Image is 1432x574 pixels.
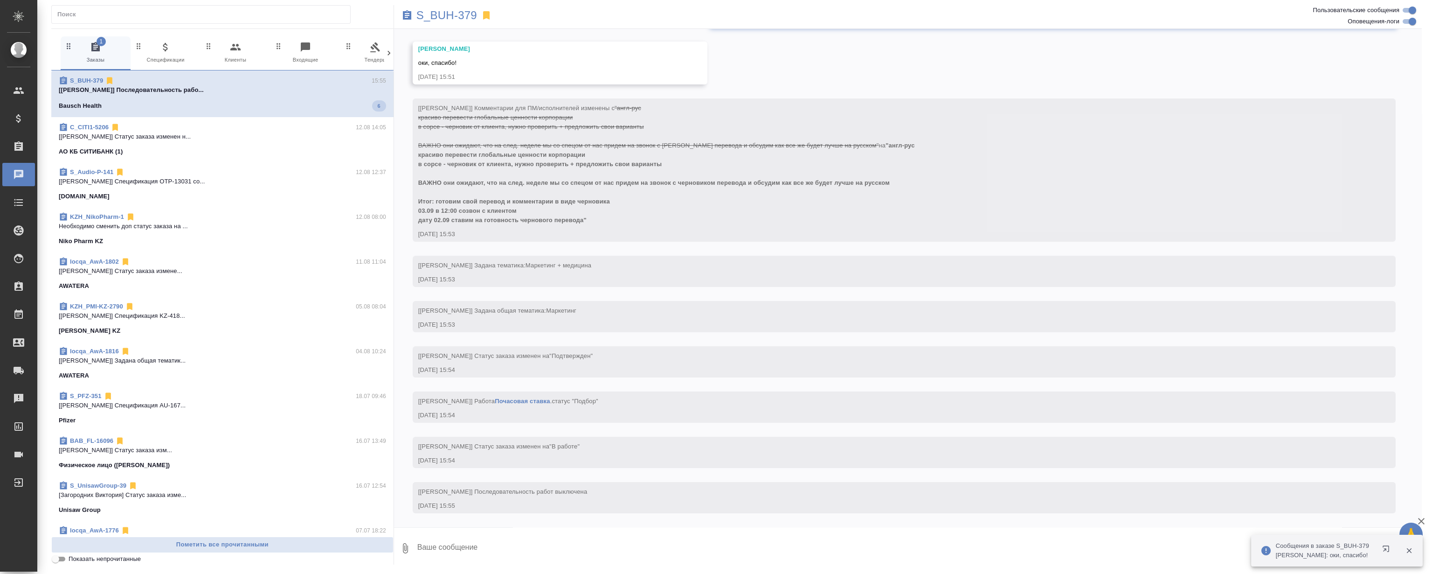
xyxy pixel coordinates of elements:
[59,147,123,156] p: АО КБ СИТИБАНК (1)
[274,42,283,50] svg: Зажми и перетащи, чтобы поменять порядок вкладок
[128,481,138,490] svg: Отписаться
[111,123,120,132] svg: Отписаться
[70,258,119,265] a: locqa_AwA-1802
[105,76,114,85] svg: Отписаться
[59,132,386,141] p: [[PERSON_NAME]] Статус заказа изменен н...
[344,42,353,50] svg: Зажми и перетащи, чтобы поменять порядок вкладок
[356,257,386,266] p: 11.08 11:04
[59,192,110,201] p: [DOMAIN_NAME]
[418,307,576,314] span: [[PERSON_NAME]] Задана общая тематика:
[70,527,119,534] a: locqa_AwA-1776
[1276,541,1369,551] p: Сообщения в заказе S_BUH-379
[121,257,130,266] svg: Отписаться
[549,352,593,359] span: "Подтвержден"
[418,398,598,405] span: [[PERSON_NAME]] Работа .
[418,488,588,495] span: [[PERSON_NAME]] Последовательность работ выключена
[356,436,386,446] p: 16.07 13:49
[51,296,394,341] div: KZH_PMI-KZ-279005.08 08:04[[PERSON_NAME]] Спецификация KZ-418...[PERSON_NAME] KZ
[126,212,135,222] svg: Отписаться
[115,436,125,446] svg: Отписаться
[418,230,1363,239] div: [DATE] 15:53
[418,44,675,54] div: [PERSON_NAME]
[418,365,1363,375] div: [DATE] 15:54
[418,142,915,224] span: "англ-рус красиво перевести глобальные ценности корпорации в сорсе - черновик от клиента, нужно п...
[549,443,580,450] span: "В работе"
[59,101,102,111] p: Bausch Health
[204,42,213,50] svg: Зажми и перетащи, чтобы поменять порядок вкладок
[356,481,386,490] p: 16.07 12:54
[51,162,394,207] div: S_Audio-P-14112.08 12:37[[PERSON_NAME]] Спецификация OTP-13031 со...[DOMAIN_NAME]
[274,42,337,64] span: Входящие
[59,535,386,545] p: [[PERSON_NAME]] Статус заказа измене...
[51,537,394,553] button: Пометить все прочитанными
[526,262,591,269] span: Маркетинг + медицина
[51,207,394,252] div: KZH_NikoPharm-112.08 08:00Необходимо сменить доп статус заказа на ...Niko Pharm KZ
[356,212,386,222] p: 12.08 08:00
[418,501,1363,511] div: [DATE] 15:55
[51,252,394,296] div: locqa_AwA-180211.08 11:04[[PERSON_NAME]] Статус заказа измене...AWATERA
[51,70,394,117] div: S_BUH-37915:55[[PERSON_NAME]] Последовательность рабо...Bausch Health6
[51,476,394,520] div: S_UnisawGroup-3916.07 12:54[Загородних Виктория] Статус заказа изме...Unisaw Group
[121,347,130,356] svg: Отписаться
[418,411,1363,420] div: [DATE] 15:54
[552,398,598,405] span: статус "Подбор"
[59,311,386,321] p: [[PERSON_NAME]] Спецификация KZ-418...
[344,42,407,64] span: Тендеры
[59,237,103,246] p: Niko Pharm KZ
[59,266,386,276] p: [[PERSON_NAME]] Статус заказа измене...
[125,302,134,311] svg: Отписаться
[115,168,125,177] svg: Отписаться
[418,72,675,82] div: [DATE] 15:51
[134,42,197,64] span: Спецификации
[59,490,386,500] p: [Загородних Виктория] Статус заказа изме...
[372,76,386,85] p: 15:55
[56,539,388,550] span: Пометить все прочитанными
[70,392,102,399] a: S_PFZ-351
[1399,546,1418,555] button: Закрыть
[70,124,109,131] a: C_CITI1-5206
[70,77,103,84] a: S_BUH-379
[51,117,394,162] div: C_CITI1-520612.08 14:05[[PERSON_NAME]] Статус заказа изменен н...АО КБ СИТИБАНК (1)
[70,482,126,489] a: S_UnisawGroup-39
[64,42,127,64] span: Заказы
[59,326,120,336] p: [PERSON_NAME] KZ
[59,505,101,515] p: Unisaw Group
[416,11,477,20] a: S_BUH-379
[356,347,386,356] p: 04.08 10:24
[59,85,386,95] p: [[PERSON_NAME]] Последовательность рабо...
[121,526,130,535] svg: Отписаться
[59,177,386,186] p: [[PERSON_NAME]] Спецификация OTP-13031 со...
[134,42,143,50] svg: Зажми и перетащи, чтобы поменять порядок вкладок
[1348,17,1399,26] span: Оповещения-логи
[59,461,170,470] p: Физическое лицо ([PERSON_NAME])
[418,275,1363,284] div: [DATE] 15:53
[51,386,394,431] div: S_PFZ-35118.07 09:46[[PERSON_NAME]] Спецификация AU-167...Pfizer
[59,281,89,291] p: AWATERA
[70,348,119,355] a: locqa_AwA-1816
[69,554,141,564] span: Показать непрочитанные
[1313,6,1399,15] span: Пользовательские сообщения
[59,446,386,455] p: [[PERSON_NAME]] Статус заказа изм...
[356,123,386,132] p: 12.08 14:05
[418,456,1363,465] div: [DATE] 15:54
[70,213,124,220] a: KZH_NikoPharm-1
[372,101,386,111] span: 6
[51,341,394,386] div: locqa_AwA-181604.08 10:24[[PERSON_NAME]] Задана общая тематик...AWATERA
[418,443,580,450] span: [[PERSON_NAME]] Статус заказа изменен на
[495,398,550,405] a: Почасовая ставка
[356,168,386,177] p: 12.08 12:37
[356,392,386,401] p: 18.07 09:46
[356,526,386,535] p: 07.07 18:22
[356,302,386,311] p: 05.08 08:04
[418,262,591,269] span: [[PERSON_NAME]] Задана тематика:
[418,320,1363,329] div: [DATE] 15:53
[59,401,386,410] p: [[PERSON_NAME]] Спецификация AU-167...
[1276,551,1369,560] p: [PERSON_NAME]: оки, спасибо!
[51,520,394,565] div: locqa_AwA-177607.07 18:22[[PERSON_NAME]] Статус заказа измене...AWATERA
[418,105,879,149] span: "англ-рус красиво перевести глобальные ценности корпорации в сорсе - черновик от клиента, нужно п...
[59,222,386,231] p: Необходимо сменить доп статус заказа на ...
[70,303,123,310] a: KZH_PMI-KZ-2790
[418,352,593,359] span: [[PERSON_NAME]] Статус заказа изменен на
[546,307,576,314] span: Маркетинг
